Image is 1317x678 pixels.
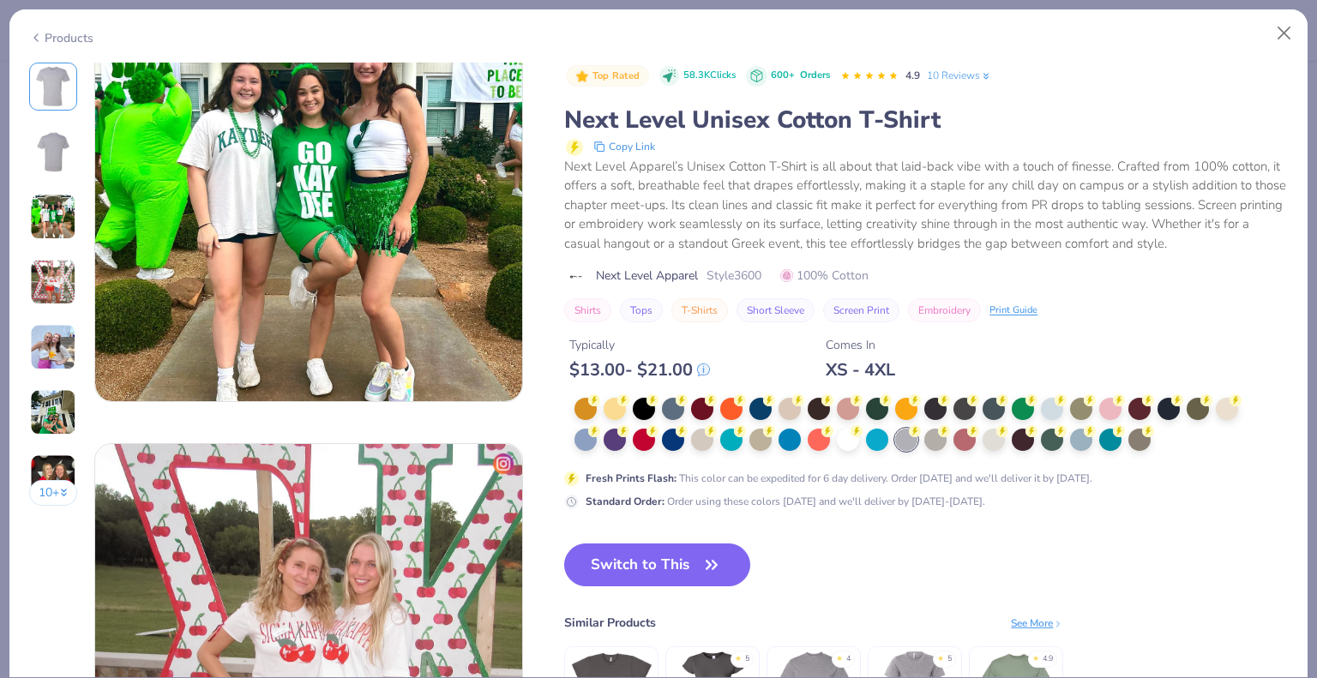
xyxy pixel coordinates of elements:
span: Orders [800,69,830,81]
img: insta-icon.png [493,453,514,474]
button: 10+ [29,480,78,506]
img: User generated content [30,389,76,435]
strong: Fresh Prints Flash : [586,471,677,485]
img: Top Rated sort [575,69,589,83]
button: Short Sleeve [737,298,815,322]
div: XS - 4XL [826,359,895,381]
div: ★ [1032,653,1039,660]
img: Back [33,131,74,172]
div: Similar Products [564,614,656,632]
div: 5 [947,653,952,665]
button: Shirts [564,298,611,322]
button: Embroidery [908,298,981,322]
div: 5 [745,653,749,665]
button: Close [1268,17,1301,50]
div: 4.9 [1043,653,1053,665]
div: ★ [836,653,843,660]
div: ★ [735,653,742,660]
div: ★ [937,653,944,660]
img: User generated content [30,324,76,370]
div: Next Level Apparel’s Unisex Cotton T-Shirt is all about that laid-back vibe with a touch of fines... [564,157,1288,254]
div: 4.9 Stars [840,63,899,90]
img: User generated content [30,259,76,305]
button: Screen Print [823,298,899,322]
div: Products [29,29,93,47]
img: User generated content [30,454,76,501]
span: 58.3K Clicks [683,69,736,83]
button: Switch to This [564,543,750,586]
span: Next Level Apparel [596,267,698,285]
img: User generated content [30,194,76,240]
strong: Standard Order : [586,495,665,508]
span: Style 3600 [707,267,761,285]
button: Badge Button [566,65,648,87]
div: Comes In [826,336,895,354]
span: 4.9 [905,69,920,82]
span: Top Rated [592,71,640,81]
div: 4 [846,653,851,665]
button: T-Shirts [671,298,728,322]
div: Typically [569,336,710,354]
div: See More [1011,615,1063,631]
img: brand logo [564,270,587,284]
div: 600+ [771,69,830,83]
div: Print Guide [989,303,1037,318]
div: Order using these colors [DATE] and we'll deliver by [DATE]-[DATE]. [586,494,985,509]
img: Front [33,66,74,107]
div: $ 13.00 - $ 21.00 [569,359,710,381]
div: Next Level Unisex Cotton T-Shirt [564,104,1288,136]
a: 10 Reviews [927,68,992,83]
span: 100% Cotton [780,267,869,285]
button: Tops [620,298,663,322]
button: copy to clipboard [588,136,660,157]
div: This color can be expedited for 6 day delivery. Order [DATE] and we'll deliver it by [DATE]. [586,471,1092,486]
